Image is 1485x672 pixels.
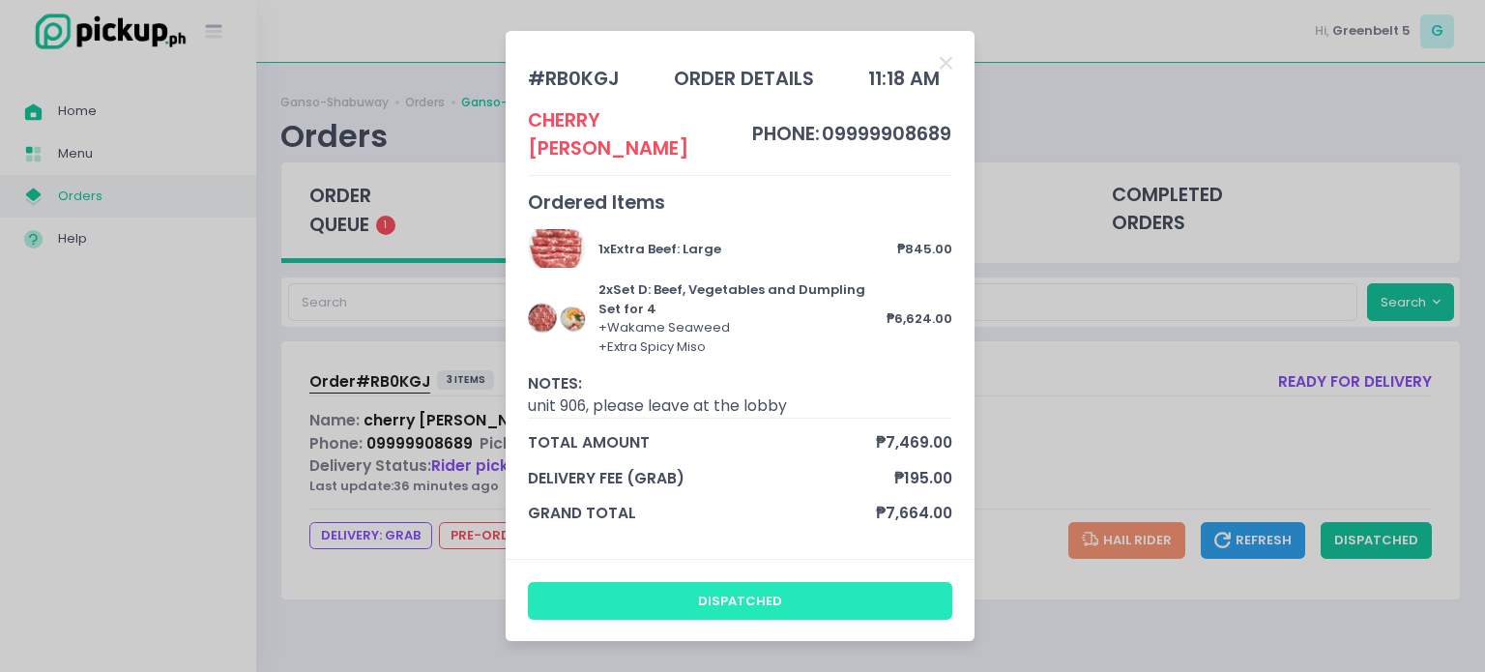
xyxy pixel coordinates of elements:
div: cherry [PERSON_NAME] [528,106,752,163]
td: phone: [751,106,821,163]
span: delivery fee (grab) [528,467,895,489]
span: total amount [528,431,877,453]
button: dispatched [528,582,953,619]
div: Ordered Items [528,189,953,217]
span: grand total [528,502,877,524]
span: ₱7,664.00 [876,502,952,524]
div: 11:18 AM [868,65,940,93]
div: # RB0KGJ [528,65,620,93]
span: 09999908689 [822,121,951,147]
button: Close [940,52,952,72]
span: ₱7,469.00 [876,431,952,453]
div: order details [674,65,814,93]
span: ₱195.00 [894,467,952,489]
